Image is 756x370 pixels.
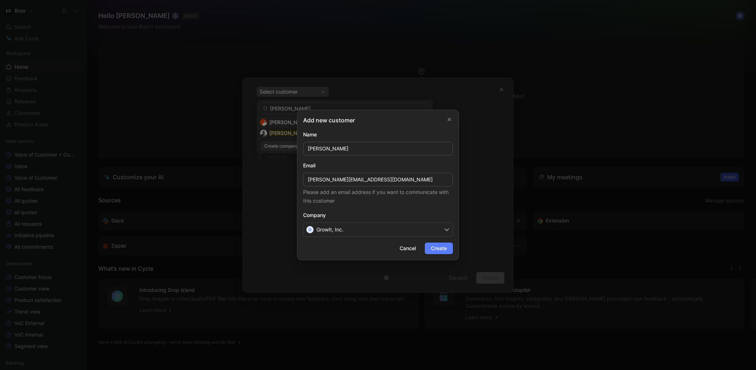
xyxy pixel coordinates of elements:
[431,244,447,253] span: Create
[303,116,355,125] h2: Add new customer
[303,188,453,205] div: Please add an email address if you want to communicate with this customer
[306,226,314,233] div: G
[425,243,453,254] button: Create
[303,161,453,170] div: Email
[303,173,453,186] input: Customer email
[303,142,453,155] input: Customer name
[303,222,453,237] button: GGrowIt, Inc.
[393,243,422,254] button: Cancel
[303,130,453,139] div: Name
[303,211,453,220] h2: Company
[306,225,343,234] span: GrowIt, Inc.
[400,244,416,253] span: Cancel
